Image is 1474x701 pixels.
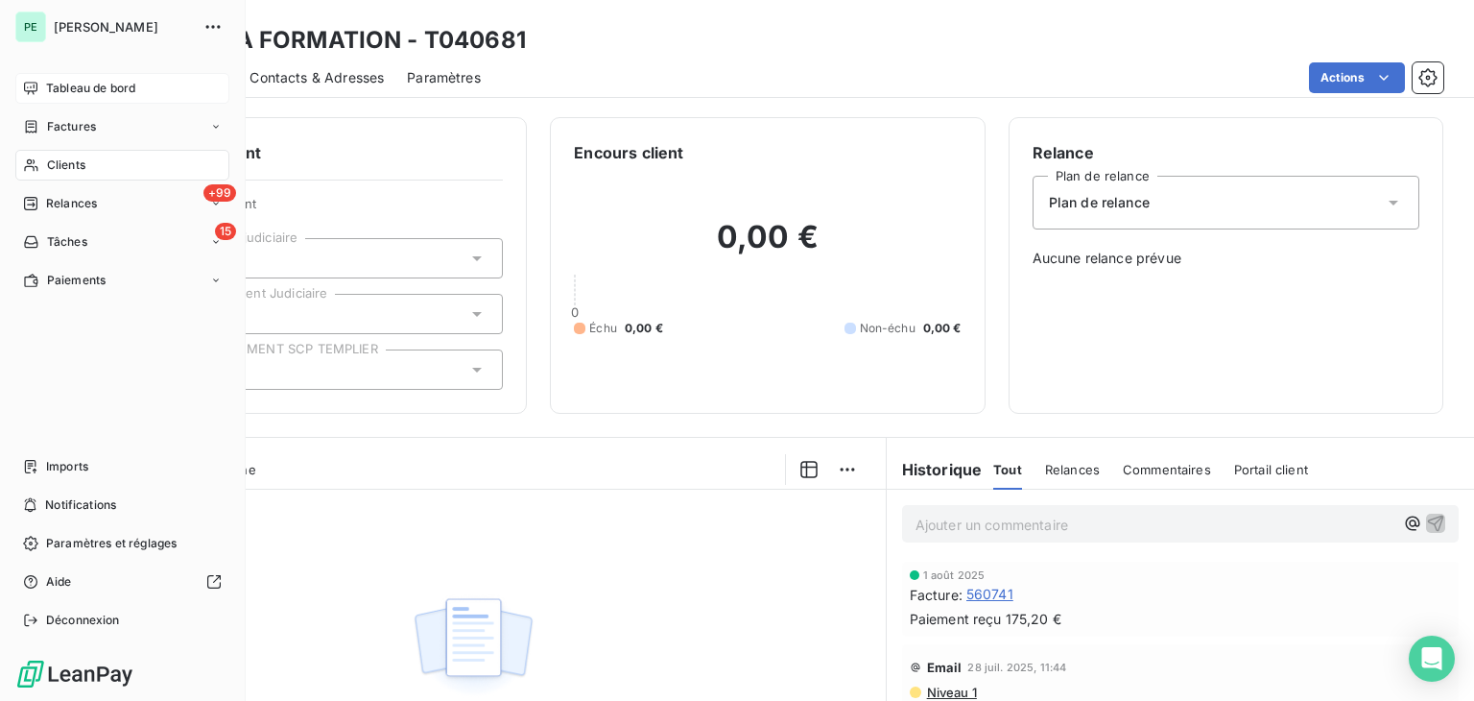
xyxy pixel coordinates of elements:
span: Échu [589,320,617,337]
span: Commentaires [1123,462,1211,477]
span: Non-échu [860,320,915,337]
span: 175,20 € [1006,610,1061,629]
span: Déconnexion [46,612,120,629]
span: Paiements [47,272,106,289]
span: 560741 [966,585,1013,604]
h6: Encours client [574,141,683,164]
a: Factures [15,111,229,142]
span: Aide [46,573,72,591]
span: 28 juil. 2025, 11:44 [967,662,1066,673]
h3: ALMEA FORMATION - T040681 [169,23,526,58]
span: Tâches [47,233,87,251]
h6: Informations client [116,141,503,164]
span: Plan de relance [1049,193,1150,212]
a: Clients [15,150,229,181]
span: Relances [1045,462,1100,477]
a: +99Relances [15,188,229,219]
span: Relances [46,195,97,212]
a: Imports [15,451,229,482]
span: Aucune relance prévue [1033,249,1419,268]
a: Paramètres et réglages [15,528,229,559]
span: Tout [993,462,1022,477]
h2: 0,00 € [574,218,961,276]
span: Niveau 1 [925,685,977,700]
a: 15Tâches [15,227,229,257]
span: Imports [46,458,88,475]
span: [PERSON_NAME] [54,19,192,35]
span: Tableau de bord [46,80,135,97]
span: 1 août 2025 [923,569,986,581]
span: Contacts & Adresses [250,68,384,87]
span: Paiement reçu [910,609,1002,629]
span: Clients [47,157,85,174]
a: Tableau de bord [15,73,229,104]
span: Factures [47,118,96,135]
a: Aide [15,567,229,597]
div: PE [15,12,46,42]
h6: Relance [1033,141,1419,164]
img: Logo LeanPay [15,659,134,689]
span: 0,00 € [625,320,663,337]
span: Notifications [45,496,116,514]
span: 0 [571,304,579,320]
span: 15 [215,223,236,240]
span: +99 [203,184,236,202]
span: Propriétés Client [155,196,503,223]
span: Facture : [910,585,963,605]
div: Open Intercom Messenger [1409,636,1455,682]
h6: Historique [887,458,983,481]
a: Paiements [15,265,229,296]
button: Actions [1309,62,1405,93]
span: 0,00 € [923,320,962,337]
span: Portail client [1234,462,1308,477]
span: Email [927,660,963,675]
span: Paramètres [407,68,481,87]
span: Paramètres et réglages [46,535,177,552]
